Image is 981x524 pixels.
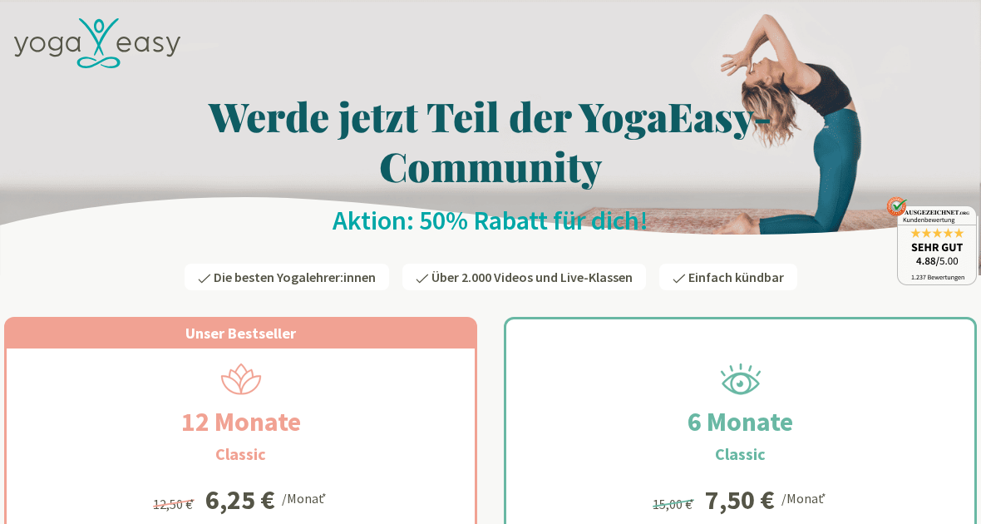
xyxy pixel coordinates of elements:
[214,269,376,285] span: Die besten Yogalehrer:innen
[153,496,197,512] span: 12,50 €
[431,269,633,285] span: Über 2.000 Videos und Live-Klassen
[705,487,775,513] div: 7,50 €
[205,487,275,513] div: 6,25 €
[4,91,977,190] h1: Werde jetzt Teil der YogaEasy-Community
[886,196,977,285] img: ausgezeichnet_badge.png
[648,402,833,442] h2: 6 Monate
[141,402,341,442] h2: 12 Monate
[653,496,697,512] span: 15,00 €
[4,204,977,237] h2: Aktion: 50% Rabatt für dich!
[715,442,766,467] h3: Classic
[215,442,266,467] h3: Classic
[185,324,296,343] span: Unser Bestseller
[282,487,329,508] div: /Monat
[688,269,784,285] span: Einfach kündbar
[781,487,829,508] div: /Monat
